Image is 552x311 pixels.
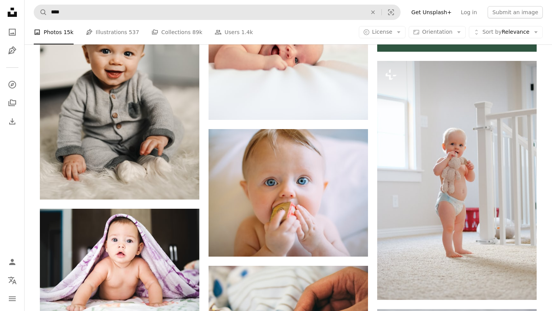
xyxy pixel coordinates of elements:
button: Clear [365,5,381,20]
a: baby under purple blanket [40,258,199,265]
a: Photos [5,25,20,40]
a: baby in gray sweater lying on white textile [40,76,199,83]
span: Orientation [422,29,452,35]
button: Language [5,273,20,288]
a: Collections [5,95,20,111]
a: Home — Unsplash [5,5,20,21]
a: Download History [5,114,20,129]
span: Relevance [482,28,529,36]
button: License [359,26,406,38]
form: Find visuals sitewide [34,5,401,20]
button: Sort byRelevance [469,26,543,38]
span: License [372,29,393,35]
span: 537 [129,28,139,36]
a: Explore [5,77,20,92]
a: a baby in a diaper holding a teddy bear [377,177,537,183]
span: 1.4k [241,28,253,36]
button: Menu [5,291,20,306]
button: Orientation [409,26,466,38]
a: Illustrations 537 [86,20,139,44]
button: Search Unsplash [34,5,47,20]
button: Submit an image [488,6,543,18]
a: Users 1.4k [215,20,253,44]
button: Visual search [382,5,400,20]
a: Log in / Sign up [5,254,20,270]
img: a baby in a diaper holding a teddy bear [377,61,537,300]
a: Illustrations [5,43,20,58]
img: selective focus photography of baby holding wooden cube [209,129,368,257]
a: selective focus photography of baby holding wooden cube [209,189,368,196]
span: Sort by [482,29,501,35]
span: 89k [192,28,202,36]
a: Collections 89k [151,20,202,44]
a: Get Unsplash+ [407,6,456,18]
a: Log in [456,6,481,18]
